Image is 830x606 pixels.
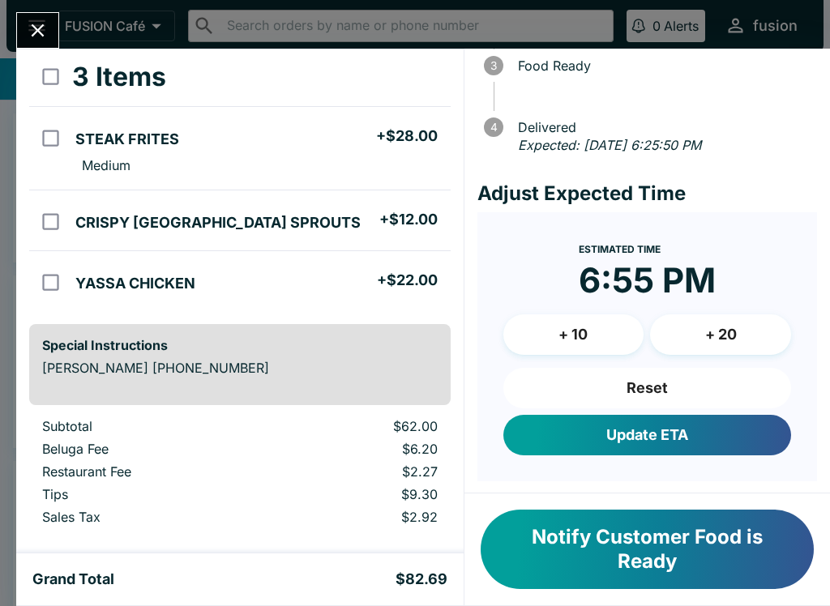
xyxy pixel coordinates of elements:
p: $2.27 [278,463,437,480]
h5: + $22.00 [377,271,438,290]
text: 4 [490,121,497,134]
p: Beluga Fee [42,441,252,457]
p: $2.92 [278,509,437,525]
em: Expected: [DATE] 6:25:50 PM [518,137,701,153]
h3: 3 Items [72,61,166,93]
button: Close [17,13,58,48]
table: orders table [29,418,451,531]
button: Reset [503,368,791,408]
h5: Grand Total [32,570,114,589]
h6: Special Instructions [42,337,438,353]
text: 3 [490,59,497,72]
p: Tips [42,486,252,502]
h5: + $28.00 [376,126,438,146]
span: Food Ready [510,58,817,73]
button: + 10 [503,314,644,355]
p: Subtotal [42,418,252,434]
button: Notify Customer Food is Ready [481,510,814,589]
p: $62.00 [278,418,437,434]
h5: YASSA CHICKEN [75,274,195,293]
button: Update ETA [503,415,791,455]
h5: + $12.00 [379,210,438,229]
h4: Adjust Expected Time [477,181,817,206]
h5: STEAK FRITES [75,130,179,149]
p: $6.20 [278,441,437,457]
h5: $82.69 [396,570,447,589]
time: 6:55 PM [579,259,716,301]
p: Medium [82,157,130,173]
span: Estimated Time [579,243,661,255]
table: orders table [29,48,451,311]
span: Delivered [510,120,817,134]
p: Restaurant Fee [42,463,252,480]
h5: CRISPY [GEOGRAPHIC_DATA] SPROUTS [75,213,361,233]
p: [PERSON_NAME] [PHONE_NUMBER] [42,360,438,376]
p: Sales Tax [42,509,252,525]
button: + 20 [650,314,791,355]
p: $9.30 [278,486,437,502]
